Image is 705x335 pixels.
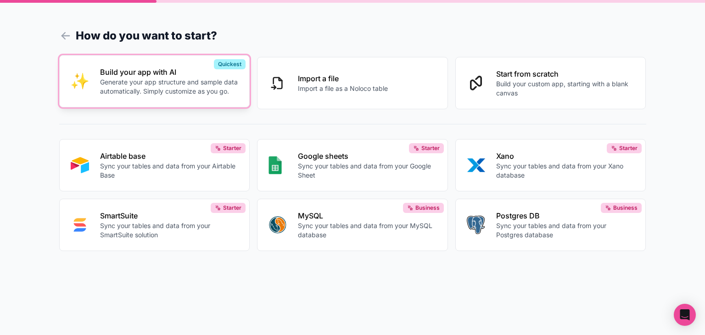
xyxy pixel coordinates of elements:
p: Import a file as a Noloco table [298,84,388,93]
p: Xano [496,151,635,162]
p: Sync your tables and data from your SmartSuite solution [100,221,239,240]
p: Build your custom app, starting with a blank canvas [496,79,635,98]
button: INTERNAL_WITH_AIBuild your app with AIGenerate your app structure and sample data automatically. ... [59,55,250,107]
button: POSTGRESPostgres DBSync your tables and data from your Postgres databaseBusiness [455,199,646,251]
p: Google sheets [298,151,436,162]
span: Business [613,204,638,212]
p: Sync your tables and data from your Postgres database [496,221,635,240]
p: Start from scratch [496,68,635,79]
p: Sync your tables and data from your Xano database [496,162,635,180]
span: Starter [421,145,440,152]
p: Sync your tables and data from your MySQL database [298,221,436,240]
div: Open Intercom Messenger [674,304,696,326]
img: XANO [467,156,485,174]
img: AIRTABLE [71,156,89,174]
button: Start from scratchBuild your custom app, starting with a blank canvas [455,57,646,109]
button: XANOXanoSync your tables and data from your Xano databaseStarter [455,139,646,191]
p: Generate your app structure and sample data automatically. Simply customize as you go. [100,78,239,96]
button: GOOGLE_SHEETSGoogle sheetsSync your tables and data from your Google SheetStarter [257,139,448,191]
h1: How do you want to start? [59,28,646,44]
span: Starter [223,204,241,212]
p: Import a file [298,73,388,84]
button: MYSQLMySQLSync your tables and data from your MySQL databaseBusiness [257,199,448,251]
button: AIRTABLEAirtable baseSync your tables and data from your Airtable BaseStarter [59,139,250,191]
span: Business [415,204,440,212]
img: INTERNAL_WITH_AI [71,72,89,90]
p: Airtable base [100,151,239,162]
p: SmartSuite [100,210,239,221]
img: POSTGRES [467,216,485,234]
span: Starter [619,145,638,152]
p: Postgres DB [496,210,635,221]
img: GOOGLE_SHEETS [269,156,282,174]
p: Build your app with AI [100,67,239,78]
span: Starter [223,145,241,152]
img: SMART_SUITE [71,216,89,234]
div: Quickest [214,59,246,69]
p: Sync your tables and data from your Google Sheet [298,162,436,180]
p: Sync your tables and data from your Airtable Base [100,162,239,180]
p: MySQL [298,210,436,221]
button: Import a fileImport a file as a Noloco table [257,57,448,109]
button: SMART_SUITESmartSuiteSync your tables and data from your SmartSuite solutionStarter [59,199,250,251]
img: MYSQL [269,216,287,234]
